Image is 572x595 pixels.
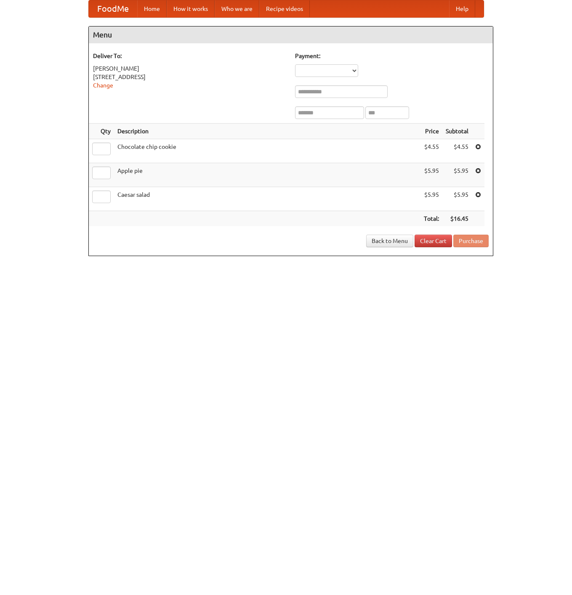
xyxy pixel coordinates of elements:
[89,26,493,43] h4: Menu
[442,211,472,227] th: $16.45
[415,235,452,247] a: Clear Cart
[93,52,287,60] h5: Deliver To:
[89,124,114,139] th: Qty
[114,163,420,187] td: Apple pie
[420,211,442,227] th: Total:
[167,0,215,17] a: How it works
[259,0,310,17] a: Recipe videos
[442,124,472,139] th: Subtotal
[442,163,472,187] td: $5.95
[420,187,442,211] td: $5.95
[89,0,137,17] a: FoodMe
[215,0,259,17] a: Who we are
[93,64,287,73] div: [PERSON_NAME]
[442,187,472,211] td: $5.95
[449,0,475,17] a: Help
[114,187,420,211] td: Caesar salad
[442,139,472,163] td: $4.55
[366,235,413,247] a: Back to Menu
[420,124,442,139] th: Price
[420,139,442,163] td: $4.55
[93,73,287,81] div: [STREET_ADDRESS]
[114,124,420,139] th: Description
[453,235,489,247] button: Purchase
[93,82,113,89] a: Change
[114,139,420,163] td: Chocolate chip cookie
[137,0,167,17] a: Home
[420,163,442,187] td: $5.95
[295,52,489,60] h5: Payment:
